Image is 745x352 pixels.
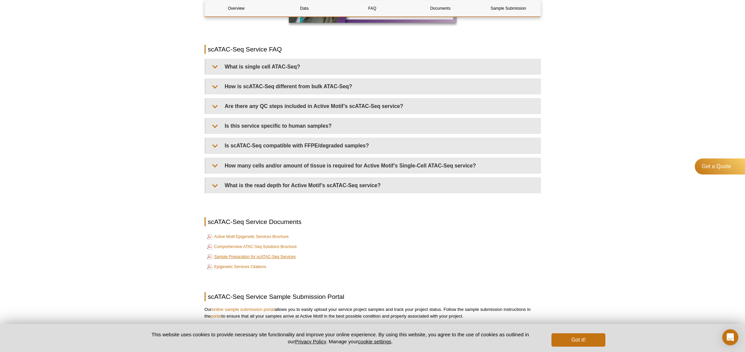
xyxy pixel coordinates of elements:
a: portal [211,314,222,319]
button: cookie settings [358,339,391,344]
summary: What is single cell ATAC-Seq? [206,59,540,74]
a: online sample submission portal [212,307,275,312]
summary: Are there any QC steps included in Active Motif’s scATAC-Seq service? [206,99,540,114]
p: This website uses cookies to provide necessary site functionality and improve your online experie... [140,331,541,345]
a: Epigenetic Services Citations [207,263,266,271]
summary: What is the read depth for Active Motif’s scATAC-Seq service? [206,178,540,193]
summary: Is this service specific to human samples? [206,118,540,133]
summary: How is scATAC-Seq different from bulk ATAC-Seq? [206,79,540,94]
summary: Is scATAC-Seq compatible with FFPE/degraded samples? [206,138,540,153]
div: Open Intercom Messenger [722,329,738,345]
button: Got it! [551,333,605,347]
a: Privacy Policy [295,339,326,344]
a: Get a Quote [695,158,745,174]
a: Sample Preparation for scATAC-Seq Services [207,253,296,261]
a: Sample Submission [477,0,540,16]
h2: scATAC-Seq Service FAQ [205,45,541,54]
a: FAQ [341,0,404,16]
a: Overview [205,0,268,16]
h2: scATAC-Seq Service Sample Submission Portal [205,292,541,301]
a: Data [273,0,336,16]
a: Comprehensive ATAC-Seq Solutions Brochure [207,243,297,251]
p: Our allows you to easily upload your service project samples and track your project status. Follo... [205,306,541,320]
h2: scATAC-Seq Service Documents [205,217,541,226]
summary: How many cells and/or amount of tissue is required for Active Motif’s Single-Cell ATAC-Seq service? [206,158,540,173]
a: Documents [409,0,472,16]
a: Active Motif Epigenetic Services Brochure [207,233,289,241]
